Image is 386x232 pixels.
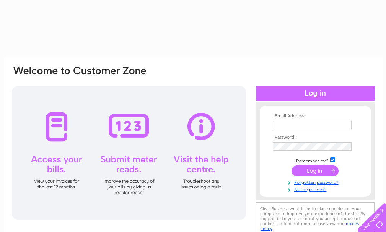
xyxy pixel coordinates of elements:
input: Submit [292,165,339,176]
td: Remember me? [271,156,360,164]
th: Password: [271,135,360,140]
th: Email Address: [271,114,360,119]
a: cookies policy [260,221,359,231]
a: Forgotten password? [273,178,360,185]
a: Not registered? [273,185,360,193]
